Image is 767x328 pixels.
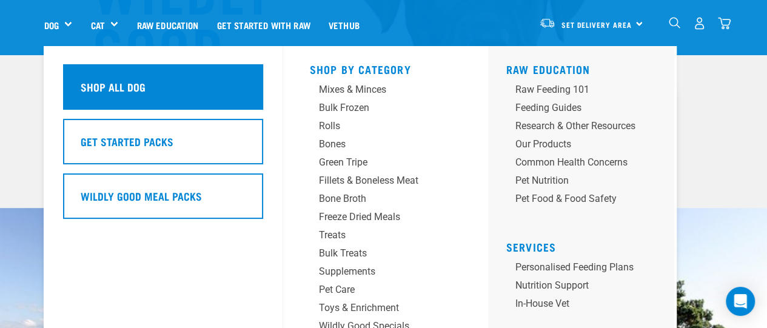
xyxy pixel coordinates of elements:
a: Supplements [310,264,461,283]
div: Mixes & Minces [319,82,432,97]
div: Green Tripe [319,155,432,170]
h5: Shop By Category [310,63,461,73]
a: Our Products [506,137,665,155]
div: Treats [319,228,432,243]
a: Shop All Dog [63,64,263,119]
div: Toys & Enrichment [319,301,432,315]
img: user.png [693,17,706,30]
a: Wildly Good Meal Packs [63,173,263,228]
div: Rolls [319,119,432,133]
div: Research & Other Resources [515,119,635,133]
a: Dog [44,18,59,32]
a: Raw Education [506,66,591,72]
a: Toys & Enrichment [310,301,461,319]
a: In-house vet [506,296,665,315]
div: Fillets & Boneless Meat [319,173,432,188]
a: Fillets & Boneless Meat [310,173,461,192]
a: Nutrition Support [506,278,665,296]
a: Raw Feeding 101 [506,82,665,101]
h5: Services [506,241,665,250]
a: Rolls [310,119,461,137]
a: Cat [90,18,104,32]
a: Get Started Packs [63,119,263,173]
a: Green Tripe [310,155,461,173]
a: Common Health Concerns [506,155,665,173]
img: home-icon@2x.png [718,17,731,30]
div: Feeding Guides [515,101,635,115]
div: Raw Feeding 101 [515,82,635,97]
div: Common Health Concerns [515,155,635,170]
div: Bulk Treats [319,246,432,261]
img: home-icon-1@2x.png [669,17,680,28]
div: Bone Broth [319,192,432,206]
a: Bone Broth [310,192,461,210]
div: Bulk Frozen [319,101,432,115]
a: Feeding Guides [506,101,665,119]
div: Pet Food & Food Safety [515,192,635,206]
a: Freeze Dried Meals [310,210,461,228]
div: Bones [319,137,432,152]
a: Get started with Raw [208,1,320,49]
a: Bulk Frozen [310,101,461,119]
div: Open Intercom Messenger [726,287,755,316]
div: Supplements [319,264,432,279]
a: Bulk Treats [310,246,461,264]
div: Our Products [515,137,635,152]
a: Bones [310,137,461,155]
a: Pet Food & Food Safety [506,192,665,210]
a: Personalised Feeding Plans [506,260,665,278]
h5: Wildly Good Meal Packs [81,188,202,204]
img: van-moving.png [539,18,555,28]
a: Pet Nutrition [506,173,665,192]
a: Research & Other Resources [506,119,665,137]
a: Pet Care [310,283,461,301]
div: Pet Care [319,283,432,297]
div: Pet Nutrition [515,173,635,188]
a: Treats [310,228,461,246]
div: Freeze Dried Meals [319,210,432,224]
a: Mixes & Minces [310,82,461,101]
h5: Shop All Dog [81,79,146,95]
span: Set Delivery Area [561,22,632,27]
a: Vethub [320,1,369,49]
a: Raw Education [127,1,207,49]
h5: Get Started Packs [81,133,173,149]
